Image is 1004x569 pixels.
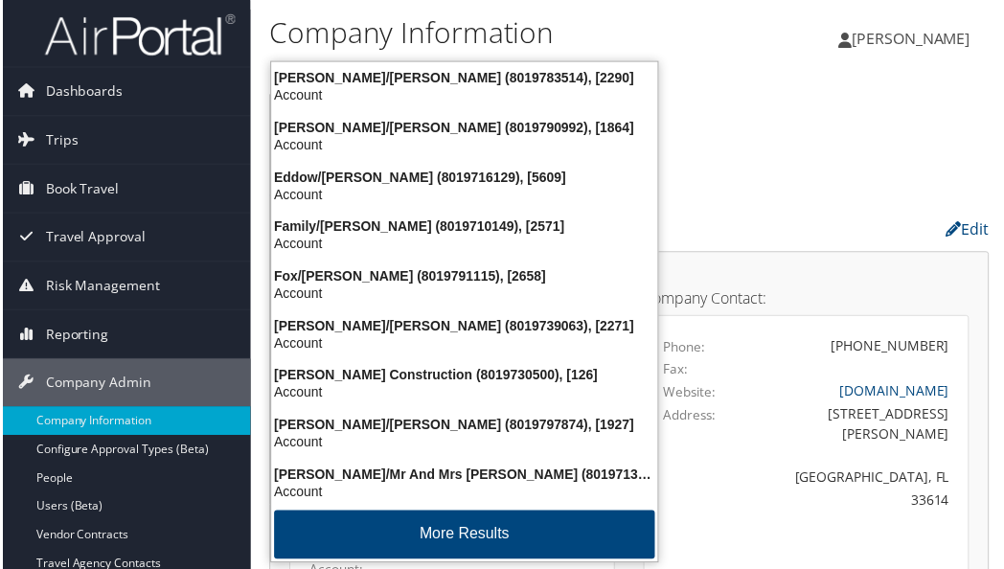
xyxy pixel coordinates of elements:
div: [GEOGRAPHIC_DATA], FL [744,469,953,489]
label: Fax: [665,362,690,381]
div: [PERSON_NAME]/[PERSON_NAME] (8019790992), [1864] [259,120,671,137]
div: Account [259,187,671,204]
label: Phone: [665,339,707,358]
span: Dashboards [43,68,121,116]
label: Address: [665,408,718,427]
div: Account [259,286,671,304]
div: Family/[PERSON_NAME] (8019710149), [2571] [259,219,671,237]
span: [PERSON_NAME] [855,28,973,49]
a: [PERSON_NAME] [841,10,993,67]
div: [PERSON_NAME]/Mr And Mrs [PERSON_NAME] (8019713830), [2350] [259,468,671,486]
div: Eddow/[PERSON_NAME] (8019716129), [5609] [259,170,671,187]
span: Company Admin [43,361,149,409]
h4: Company Contact: [645,292,972,307]
div: [STREET_ADDRESS][PERSON_NAME] [744,406,953,446]
span: Book Travel [43,166,117,214]
div: [PERSON_NAME]/[PERSON_NAME] (8019797874), [1927] [259,419,671,436]
div: [PHONE_NUMBER] [833,337,952,357]
div: [PERSON_NAME] Construction (8019730500), [126] [259,369,671,386]
span: Reporting [43,312,106,360]
div: Account [259,237,671,254]
div: Account [259,486,671,503]
span: Trips [43,117,76,165]
label: Website: [665,385,718,404]
h1: Company Information [268,12,751,53]
div: Account [259,386,671,403]
img: airportal-logo.png [42,12,234,57]
div: [PERSON_NAME]/[PERSON_NAME] (8019739063), [2271] [259,319,671,336]
div: Account [259,436,671,453]
span: Risk Management [43,263,158,311]
div: [PERSON_NAME]/[PERSON_NAME] (8019783514), [2290] [259,70,671,87]
div: Fox/[PERSON_NAME] (8019791115), [2658] [259,269,671,286]
div: Account [259,336,671,353]
div: Account [259,137,671,154]
button: More Results [273,513,656,562]
div: Account [259,87,671,104]
a: Edit [949,220,993,241]
span: Travel Approval [43,215,144,262]
a: [DOMAIN_NAME] [842,384,952,402]
div: 33614 [744,492,953,512]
